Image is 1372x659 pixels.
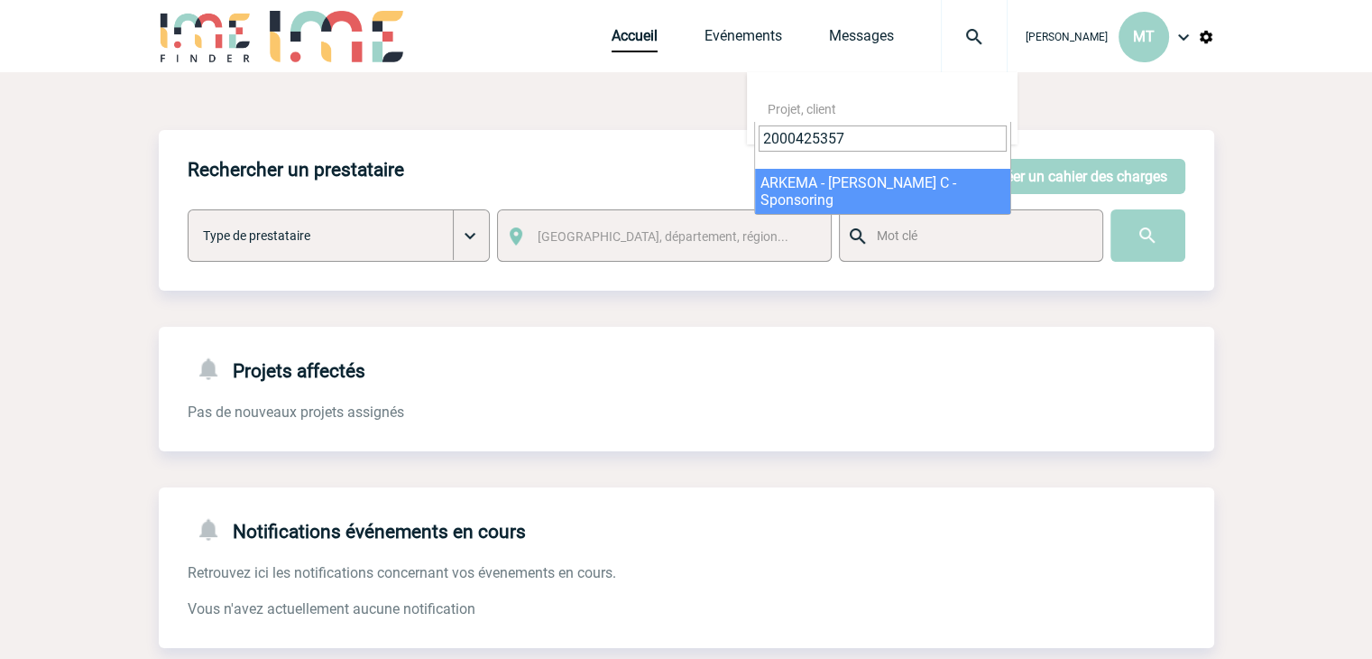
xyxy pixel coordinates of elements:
[188,159,404,181] h4: Rechercher un prestataire
[755,169,1010,214] li: ARKEMA - [PERSON_NAME] C - Sponsoring
[1133,28,1155,45] span: MT
[1110,209,1185,262] input: Submit
[704,27,782,52] a: Evénements
[188,564,616,581] span: Retrouvez ici les notifications concernant vos évenements en cours.
[188,516,526,543] h4: Notifications événements en cours
[188,600,475,617] span: Vous n'avez actuellement aucune notification
[829,27,894,52] a: Messages
[188,356,365,382] h4: Projets affectés
[195,356,233,382] img: notifications-24-px-g.png
[1026,31,1108,43] span: [PERSON_NAME]
[612,27,658,52] a: Accueil
[195,516,233,543] img: notifications-24-px-g.png
[872,224,1086,247] input: Mot clé
[538,229,788,244] span: [GEOGRAPHIC_DATA], département, région...
[768,102,836,116] span: Projet, client
[188,404,404,421] span: Pas de nouveaux projets assignés
[159,11,253,62] img: IME-Finder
